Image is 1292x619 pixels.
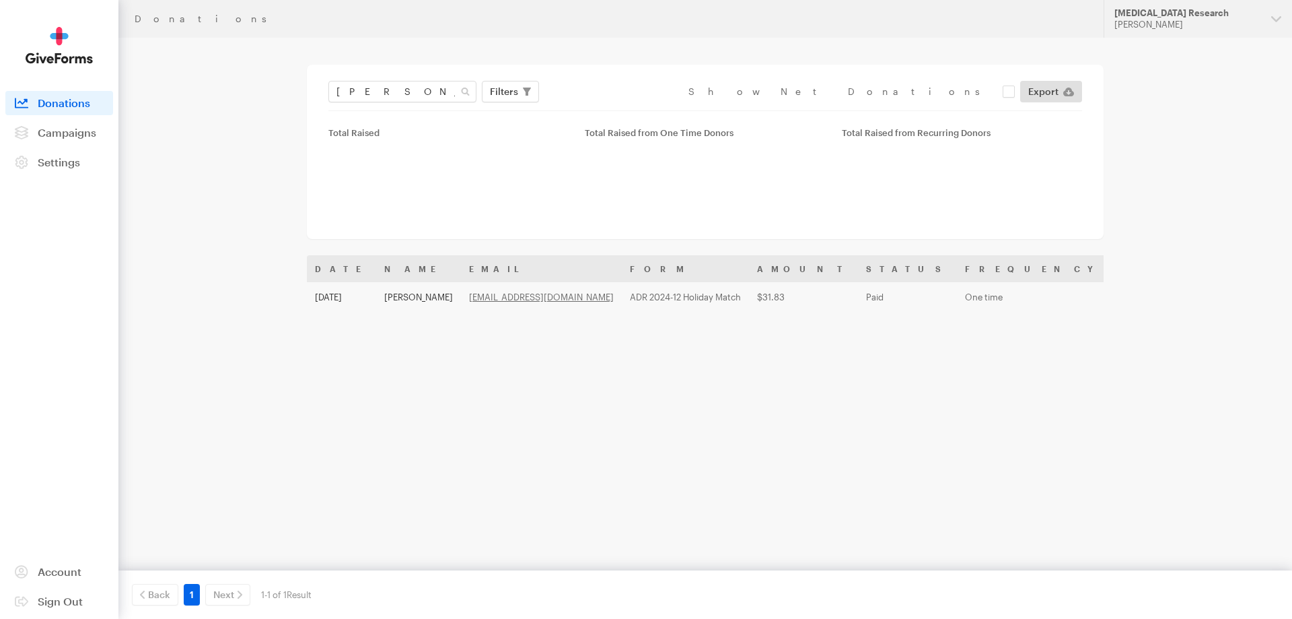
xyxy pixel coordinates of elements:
a: Settings [5,150,113,174]
td: ADR 2024-12 Holiday Match [622,282,749,312]
th: Email [461,255,622,282]
a: Account [5,560,113,584]
th: Status [858,255,957,282]
div: [MEDICAL_DATA] Research [1114,7,1260,19]
div: [PERSON_NAME] [1114,19,1260,30]
span: Result [287,589,312,600]
td: [PERSON_NAME] [376,282,461,312]
span: Settings [38,156,80,168]
button: Filters [482,81,539,102]
span: Sign Out [38,595,83,608]
td: One time [957,282,1111,312]
td: $31.83 [749,282,858,312]
span: Export [1028,84,1058,100]
a: Sign Out [5,589,113,614]
div: Total Raised from One Time Donors [585,127,825,138]
div: 1-1 of 1 [261,584,312,606]
a: Campaigns [5,121,113,145]
div: Total Raised [328,127,569,138]
td: [DATE] [307,282,376,312]
td: Paid [858,282,957,312]
img: GiveForms [26,27,93,64]
th: Date [307,255,376,282]
div: Total Raised from Recurring Donors [842,127,1082,138]
span: Donations [38,96,90,109]
th: Name [376,255,461,282]
a: Donations [5,91,113,115]
a: Export [1020,81,1082,102]
input: Search Name & Email [328,81,476,102]
span: Campaigns [38,126,96,139]
a: [EMAIL_ADDRESS][DOMAIN_NAME] [469,292,614,302]
span: Filters [490,84,518,100]
span: Account [38,565,81,578]
th: Frequency [957,255,1111,282]
th: Amount [749,255,858,282]
th: Form [622,255,749,282]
